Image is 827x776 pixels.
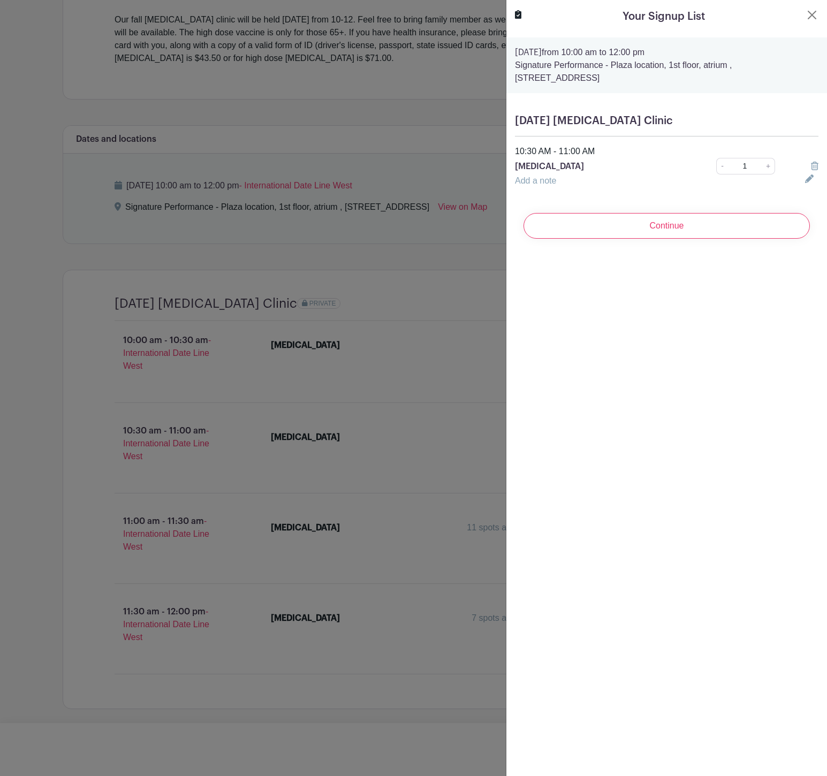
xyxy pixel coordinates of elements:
p: from 10:00 am to 12:00 pm [515,46,818,59]
strong: [DATE] [515,48,542,57]
p: Signature Performance - Plaza location, 1st floor, atrium , [STREET_ADDRESS] [515,59,818,85]
div: 10:30 AM - 11:00 AM [509,145,825,158]
a: + [762,158,775,174]
input: Continue [523,213,810,239]
a: Add a note [515,176,556,185]
p: [MEDICAL_DATA] [515,160,687,173]
a: - [716,158,728,174]
button: Close [806,9,818,21]
h5: Your Signup List [623,9,705,25]
h5: [DATE] [MEDICAL_DATA] Clinic [515,115,818,127]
